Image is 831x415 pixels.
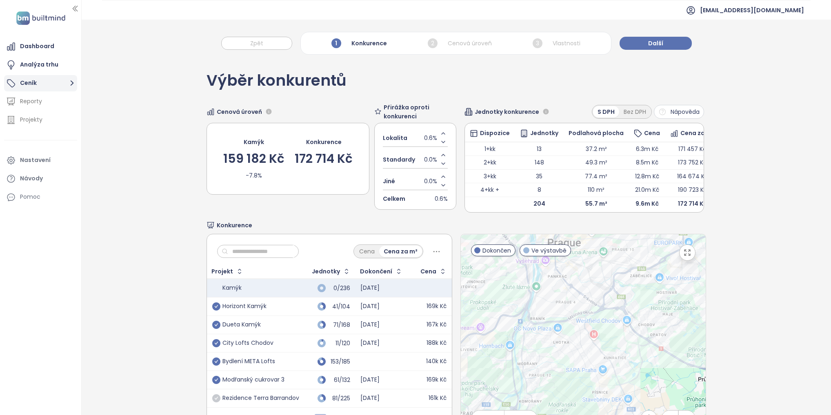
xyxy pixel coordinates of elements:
[470,129,510,138] div: Dispozice
[250,39,263,48] span: Zpět
[212,394,220,402] span: check-circle
[330,341,350,346] div: 11/120
[360,303,380,310] div: [DATE]
[217,107,262,116] span: Cenová úroveň
[531,36,582,50] div: Vlastnosti
[330,396,350,401] div: 81/225
[427,376,447,384] div: 169k Kč
[4,112,77,128] a: Projekty
[222,340,273,347] div: City Lofts Chodov
[330,359,350,364] div: 153/185
[515,197,564,210] td: 204
[427,321,447,328] div: 167k Kč
[383,155,415,164] span: Standardy
[211,269,233,274] div: Projekt
[619,106,651,118] div: Bez DPH
[212,302,220,311] span: check-circle
[439,129,448,138] button: Increase value
[515,142,564,156] td: 13
[330,322,350,328] div: 71/168
[306,138,342,146] div: Konkurence
[700,0,804,20] span: [EMAIL_ADDRESS][DOMAIN_NAME]
[424,155,437,164] span: 0.0%
[569,131,624,136] div: Podlahová plocha
[4,57,77,73] a: Analýza trhu
[384,103,456,121] span: Přirážka oproti konkurenci
[360,395,380,402] div: [DATE]
[475,107,539,116] span: Jednotky konkurence
[222,376,284,384] div: Modřanský cukrovar 3
[531,246,567,255] span: Ve výstavbě
[424,133,437,142] span: 0.6%
[217,221,252,230] span: Konkurence
[222,321,261,328] div: Dueta Kamýk
[20,60,58,70] div: Analýza trhu
[295,153,353,165] div: 172 714 Kč
[426,36,494,50] div: Cenová úroveň
[665,142,720,156] td: 171 457 Kč
[515,183,564,197] td: 8
[222,303,267,310] div: Horizont Kamýk
[465,156,515,170] td: 2+kk
[439,151,448,160] button: Increase value
[360,376,380,384] div: [DATE]
[20,115,42,125] div: Projekty
[223,153,284,165] div: 159 182 Kč
[312,269,340,274] div: Jednotky
[360,284,380,292] div: [DATE]
[329,36,389,50] div: Konkurence
[465,183,515,197] td: 4+kk +
[330,377,350,383] div: 61/132
[439,138,448,146] button: Decrease value
[533,38,542,48] span: 3
[629,169,665,183] td: 12.8m Kč
[20,96,42,107] div: Reporty
[427,303,447,310] div: 169k Kč
[212,376,220,384] span: check-circle
[435,194,448,203] span: 0.6%
[383,177,395,186] span: Jiné
[427,340,447,347] div: 188k Kč
[360,321,380,328] div: [DATE]
[629,183,665,197] td: 21.0m Kč
[515,156,564,170] td: 148
[212,357,220,366] span: check-circle
[665,169,720,183] td: 164 674 Kč
[439,160,448,168] button: Decrease value
[465,142,515,156] td: 1+kk
[360,269,392,274] div: Dokončení
[665,156,720,170] td: 173 752 Kč
[383,194,405,203] span: Celkem
[428,38,438,48] span: 2
[648,39,663,48] span: Další
[246,171,262,180] div: -7.8%
[4,152,77,169] a: Nastavení
[4,171,77,187] a: Návody
[439,173,448,181] button: Increase value
[4,189,77,205] div: Pomoc
[429,395,447,402] div: 161k Kč
[331,38,341,48] span: 1
[482,246,511,255] span: Dokončen
[4,93,77,110] a: Reporty
[665,197,720,210] td: 172 714 Kč
[620,37,692,50] button: Další
[20,155,51,165] div: Nastavení
[14,10,68,27] img: logo
[20,41,54,51] div: Dashboard
[515,169,564,183] td: 35
[670,129,714,138] div: Cena za m²
[355,246,379,257] div: Cena
[383,133,407,142] span: Lokalita
[465,169,515,183] td: 3+kk
[629,142,665,156] td: 6.3m Kč
[420,269,436,274] div: Cena
[20,173,43,184] div: Návody
[222,395,299,402] div: Rezidence Terra Barrandov
[426,358,447,365] div: 140k Kč
[20,192,40,202] div: Pomoc
[629,156,665,170] td: 8.5m Kč
[671,107,700,116] span: Nápověda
